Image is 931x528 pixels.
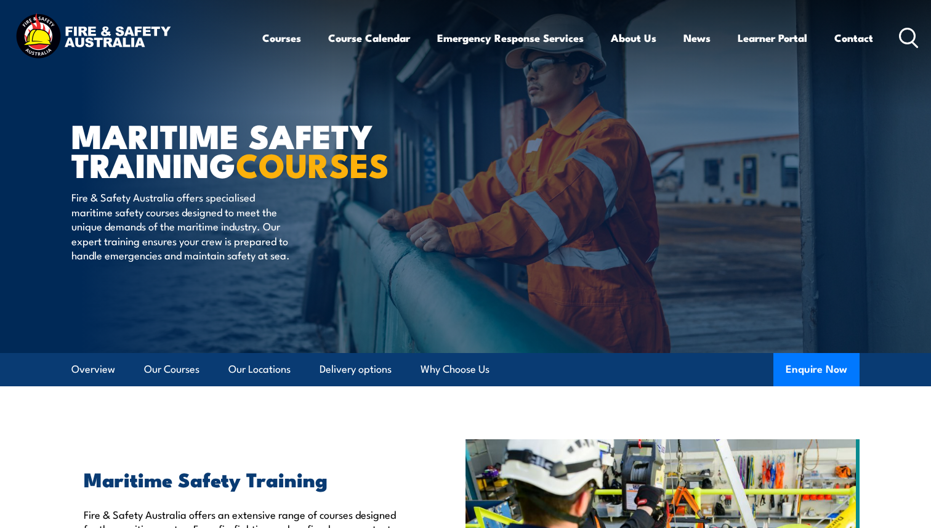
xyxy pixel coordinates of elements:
a: About Us [611,22,656,54]
a: Why Choose Us [421,353,490,386]
h1: MARITIME SAFETY TRAINING [71,121,376,178]
a: Delivery options [320,353,392,386]
a: Emergency Response Services [437,22,584,54]
a: Learner Portal [738,22,807,54]
h2: Maritime Safety Training [84,470,409,487]
a: Our Locations [228,353,291,386]
a: Contact [834,22,873,54]
a: News [683,22,711,54]
a: Courses [262,22,301,54]
a: Our Courses [144,353,199,386]
a: Course Calendar [328,22,410,54]
p: Fire & Safety Australia offers specialised maritime safety courses designed to meet the unique de... [71,190,296,262]
a: Overview [71,353,115,386]
strong: COURSES [236,138,389,189]
button: Enquire Now [773,353,860,386]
